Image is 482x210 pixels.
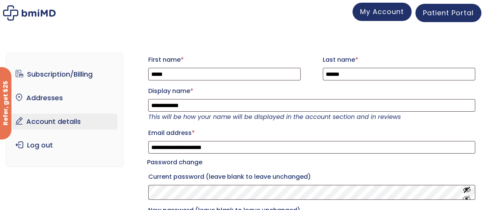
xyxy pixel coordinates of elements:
[12,66,117,82] a: Subscription/Billing
[148,112,401,121] em: This will be how your name will be displayed in the account section and in reviews
[360,7,404,16] span: My Account
[148,54,301,66] label: First name
[6,53,123,167] nav: Account pages
[352,3,412,21] a: My Account
[423,8,474,18] span: Patient Portal
[463,185,471,199] button: Show password
[147,157,202,168] legend: Password change
[148,127,475,139] label: Email address
[323,54,475,66] label: Last name
[148,171,475,183] label: Current password (leave blank to leave unchanged)
[12,114,117,130] a: Account details
[148,85,475,97] label: Display name
[415,4,481,22] a: Patient Portal
[12,137,117,153] a: Log out
[12,90,117,106] a: Addresses
[3,5,56,21] img: My account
